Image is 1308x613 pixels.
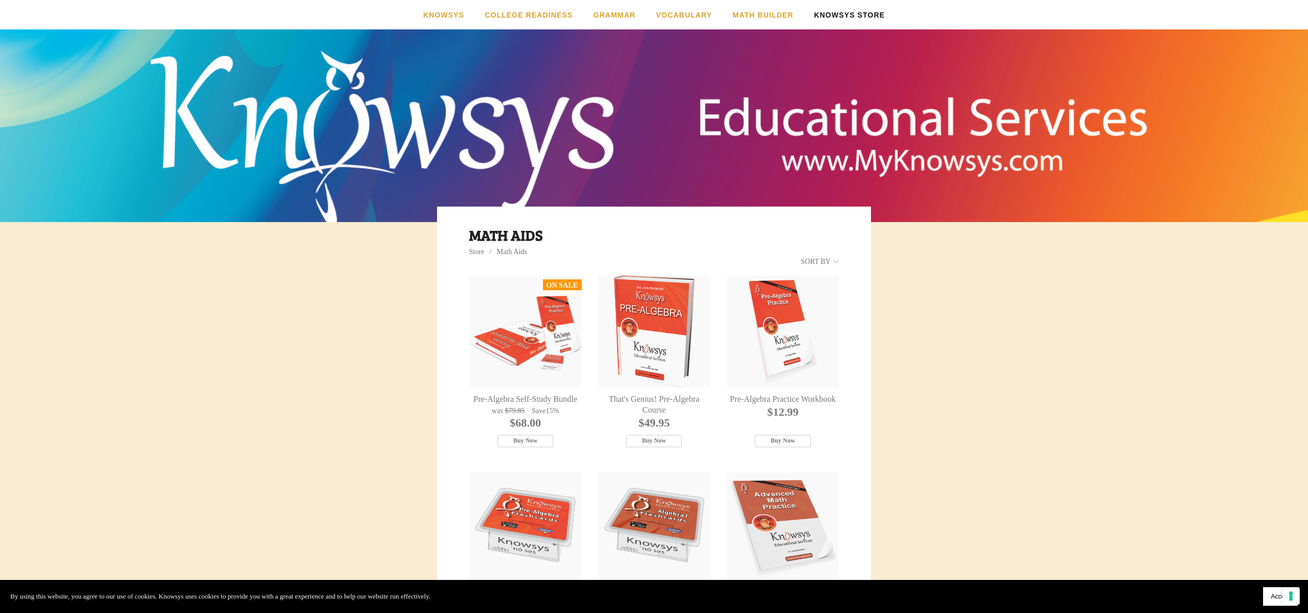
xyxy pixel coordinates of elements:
span: Accept [1271,593,1290,600]
a: Knowsys Pre-Algebra Flashcards [469,472,581,584]
a: Knowsys Algebra I Flashcards [598,472,710,584]
div: $49.95 [598,416,710,431]
a: Pre-Algebra Practice Workbook [727,394,839,405]
div: Save 15% [529,406,562,416]
button: Buy Now [626,435,682,447]
s: $79.85 [505,407,525,415]
a: That's Genius! Pre-Algebra Course [598,394,710,416]
span: Buy Now [513,437,537,445]
a: Math Aids [496,248,527,256]
span: was [492,407,503,415]
p: By using this website, you agree to our use of cookies. Knowsys uses cookies to provide you with ... [10,591,430,602]
div: On Sale [547,280,578,291]
a: On SalePre-Algebra Self-Study Bundle [469,275,581,387]
span: Buy Now [642,437,666,445]
a: Knowsys Educational Services [511,44,798,184]
div: $68.00 [469,416,581,431]
h1: Math Aids [469,226,839,244]
div: $12.99 [727,405,839,420]
a: Advanced Math Practice Book [727,472,839,584]
button: Your consent preferences for tracking technologies [1282,587,1300,605]
span: / [485,248,497,256]
a: Pre-Algebra Practice Workbook [727,275,839,387]
a: Pre-Algebra Self-Study Bundle [469,394,581,405]
button: Accept [1263,587,1298,606]
div: Breadcrumbs [469,247,839,257]
button: Buy Now [755,435,811,447]
a: That&#39;s Genius! Pre-Algebra Course [598,275,710,387]
span: Buy Now [771,437,795,445]
a: Store [469,248,485,256]
button: Buy Now [497,435,554,447]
